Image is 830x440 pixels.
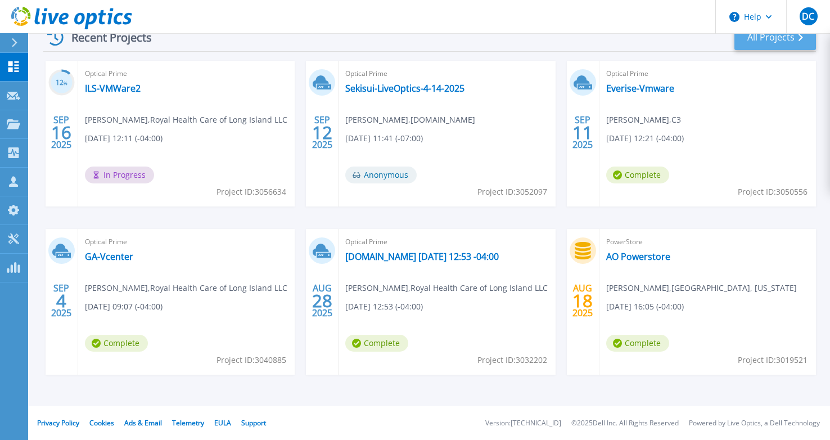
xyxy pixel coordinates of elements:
span: Optical Prime [606,68,809,80]
span: [PERSON_NAME] , Royal Health Care of Long Island LLC [85,114,287,126]
span: [PERSON_NAME] , C3 [606,114,681,126]
a: Cookies [89,418,114,428]
span: % [64,80,67,86]
span: Complete [85,335,148,352]
a: All Projects [734,25,816,50]
li: Powered by Live Optics, a Dell Technology [689,420,820,427]
a: Telemetry [172,418,204,428]
span: [PERSON_NAME] , [GEOGRAPHIC_DATA], [US_STATE] [606,282,797,294]
span: Complete [606,167,669,183]
div: SEP 2025 [51,112,72,153]
span: Optical Prime [345,236,548,248]
a: Everise-Vmware [606,83,674,94]
span: Project ID: 3050556 [738,186,808,198]
a: GA-Vcenter [85,251,133,262]
span: Optical Prime [85,68,288,80]
span: [DATE] 09:07 (-04:00) [85,300,163,313]
div: AUG 2025 [312,280,333,321]
a: Sekisui-LiveOptics-4-14-2025 [345,83,464,94]
a: EULA [214,418,231,428]
span: [DATE] 11:41 (-07:00) [345,132,423,145]
a: Ads & Email [124,418,162,428]
span: Project ID: 3052097 [477,186,547,198]
span: 4 [56,296,66,306]
span: 11 [572,128,593,137]
span: Project ID: 3032202 [477,354,547,366]
div: AUG 2025 [572,280,593,321]
span: Complete [345,335,408,352]
span: Complete [606,335,669,352]
a: ILS-VMWare2 [85,83,141,94]
li: © 2025 Dell Inc. All Rights Reserved [571,420,679,427]
span: 18 [572,296,593,306]
span: [DATE] 12:53 (-04:00) [345,300,423,313]
li: Version: [TECHNICAL_ID] [485,420,561,427]
span: 28 [312,296,332,306]
div: SEP 2025 [312,112,333,153]
span: [DATE] 12:21 (-04:00) [606,132,684,145]
a: [DOMAIN_NAME] [DATE] 12:53 -04:00 [345,251,499,262]
span: Optical Prime [345,68,548,80]
div: SEP 2025 [572,112,593,153]
span: 12 [312,128,332,137]
span: [DATE] 16:05 (-04:00) [606,300,684,313]
h3: 12 [48,77,75,89]
a: Privacy Policy [37,418,79,428]
span: Project ID: 3056634 [216,186,286,198]
div: Recent Projects [43,24,167,51]
span: [DATE] 12:11 (-04:00) [85,132,163,145]
span: [PERSON_NAME] , Royal Health Care of Long Island LLC [345,282,548,294]
span: In Progress [85,167,154,183]
span: [PERSON_NAME] , Royal Health Care of Long Island LLC [85,282,287,294]
span: PowerStore [606,236,809,248]
a: AO Powerstore [606,251,670,262]
span: Project ID: 3019521 [738,354,808,366]
div: SEP 2025 [51,280,72,321]
span: Optical Prime [85,236,288,248]
span: Project ID: 3040885 [216,354,286,366]
span: [PERSON_NAME] , [DOMAIN_NAME] [345,114,475,126]
span: 16 [51,128,71,137]
span: DC [802,12,814,21]
a: Support [241,418,266,428]
span: Anonymous [345,167,417,183]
